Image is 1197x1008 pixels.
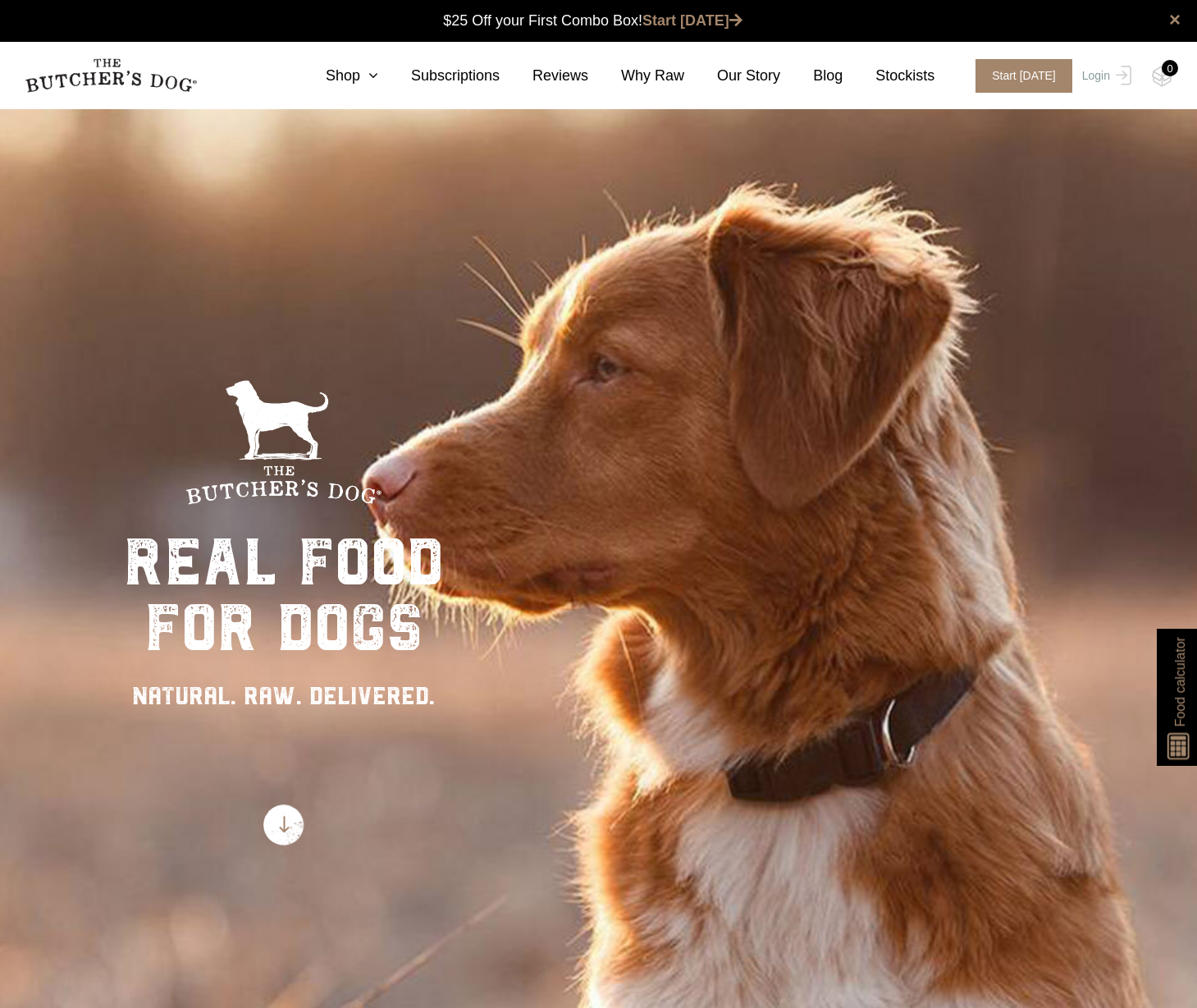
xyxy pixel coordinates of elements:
[1170,637,1190,726] span: Food calculator
[684,65,780,87] a: Our Story
[959,59,1078,93] a: Start [DATE]
[1162,60,1178,76] div: 0
[1152,66,1172,87] img: TBD_Cart-Empty.png
[588,65,684,87] a: Why Raw
[843,65,934,87] a: Stockists
[1169,10,1181,30] a: close
[124,529,444,661] div: real food for dogs
[378,65,500,87] a: Subscriptions
[780,65,843,87] a: Blog
[642,12,742,29] a: Start [DATE]
[500,65,588,87] a: Reviews
[124,677,444,714] div: NATURAL. RAW. DELIVERED.
[293,65,378,87] a: Shop
[1078,59,1131,93] a: Login
[975,59,1072,93] span: Start [DATE]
